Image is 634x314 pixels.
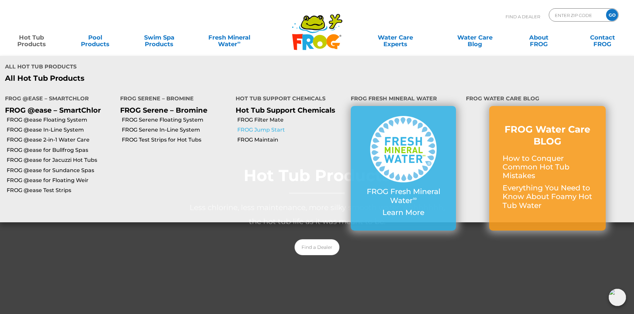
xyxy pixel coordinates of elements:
[5,74,312,83] a: All Hot Tub Products
[5,61,312,74] h4: All Hot Tub Products
[7,31,56,44] a: Hot TubProducts
[7,187,115,194] a: FROG @ease Test Strips
[514,31,563,44] a: AboutFROG
[237,40,241,45] sup: ∞
[7,177,115,184] a: FROG @ease for Floating Weir
[295,239,339,255] a: Find a Dealer
[503,123,592,148] h3: FROG Water Care BLOG
[5,106,110,114] p: FROG @ease – SmartChlor
[503,154,592,180] p: How to Conquer Common Hot Tub Mistakes
[122,136,230,144] a: FROG Test Strips for Hot Tubs
[554,10,599,20] input: Zip Code Form
[120,106,225,114] p: FROG Serene – Bromine
[236,93,341,106] h4: Hot Tub Support Chemicals
[413,195,417,202] sup: ∞
[7,116,115,124] a: FROG @ease Floating System
[609,289,626,306] img: openIcon
[351,93,456,106] h4: FROG Fresh Mineral Water
[506,8,540,25] p: Find A Dealer
[198,31,260,44] a: Fresh MineralWater∞
[503,123,592,213] a: FROG Water Care BLOG How to Conquer Common Hot Tub Mistakes Everything You Need to Know About Foa...
[364,187,443,205] p: FROG Fresh Mineral Water
[5,93,110,106] h4: FROG @ease – SmartChlor
[120,93,225,106] h4: FROG Serene – Bromine
[364,208,443,217] p: Learn More
[355,31,436,44] a: Water CareExperts
[237,126,346,134] a: FROG Jump Start
[7,126,115,134] a: FROG @ease In-Line System
[7,136,115,144] a: FROG @ease 2-in-1 Water Care
[237,116,346,124] a: FROG Filter Mate
[7,167,115,174] a: FROG @ease for Sundance Spas
[122,126,230,134] a: FROG Serene In-Line System
[466,93,629,106] h4: FROG Water Care Blog
[134,31,184,44] a: Swim SpaProducts
[71,31,120,44] a: PoolProducts
[237,136,346,144] a: FROG Maintain
[236,106,341,114] p: Hot Tub Support Chemicals
[122,116,230,124] a: FROG Serene Floating System
[364,116,443,220] a: FROG Fresh Mineral Water∞ Learn More
[7,157,115,164] a: FROG @ease for Jacuzzi Hot Tubs
[606,9,618,21] input: GO
[7,147,115,154] a: FROG @ease for Bullfrog Spas
[578,31,627,44] a: ContactFROG
[450,31,500,44] a: Water CareBlog
[503,184,592,210] p: Everything You Need to Know About Foamy Hot Tub Water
